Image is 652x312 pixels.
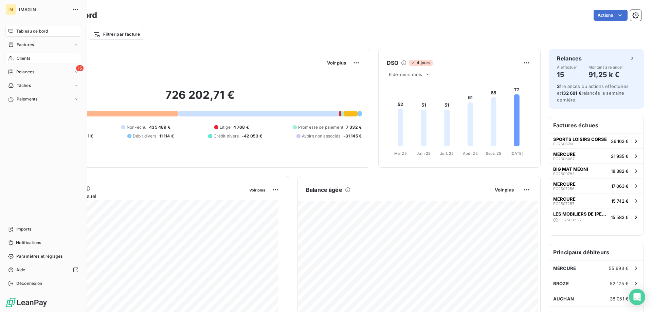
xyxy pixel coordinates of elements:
[553,151,576,157] span: MERCURE
[549,117,644,133] h6: Factures échues
[242,133,262,139] span: -42 053 €
[387,59,398,67] h6: DSO
[16,69,34,75] span: Relances
[19,7,68,12] span: IMAGIN
[89,29,144,40] button: Filtrer par facture
[16,253,62,259] span: Paramètres et réglages
[133,133,157,139] span: Débit divers
[611,168,629,174] span: 18 382 €
[549,244,644,260] h6: Principaux débiteurs
[486,151,501,156] tspan: Sept. 25
[553,181,576,187] span: MERCURE
[220,124,231,130] span: Litige
[553,136,607,142] span: SPORTS LOISIRS CORSE
[553,265,576,271] span: MERCURE
[553,196,576,202] span: MERCURE
[594,10,628,21] button: Actions
[343,133,362,139] span: -31 145 €
[549,163,644,178] button: BIG MAT MEONIFC250078318 382 €
[557,69,577,80] h4: 15
[346,124,362,130] span: 7 332 €
[588,69,623,80] h4: 91,25 k €
[610,296,629,301] span: 38 051 €
[5,4,16,15] div: IM
[306,186,342,194] h6: Balance âgée
[247,187,267,193] button: Voir plus
[493,187,516,193] button: Voir plus
[549,148,644,163] button: MERCUREFC250608721 935 €
[553,166,588,172] span: BIG MAT MEONI
[325,60,348,66] button: Voir plus
[553,172,575,176] span: FC2500783
[495,187,514,192] span: Voir plus
[417,151,431,156] tspan: Juin 25
[17,96,37,102] span: Paiements
[553,142,575,146] span: FC2506760
[298,124,343,130] span: Promesse de paiement
[561,90,581,96] span: 132 681 €
[588,65,623,69] span: Montant à relancer
[553,202,574,206] span: FC2507257
[549,133,644,148] button: SPORTS LOISIRS CORSEFC250676036 163 €
[159,133,174,139] span: 11 114 €
[214,133,239,139] span: Crédit divers
[302,133,341,139] span: Avoirs non associés
[611,183,629,189] span: 17 063 €
[549,193,644,208] button: MERCUREFC250725715 742 €
[233,124,249,130] span: 4 768 €
[557,84,562,89] span: 31
[553,281,569,286] span: BROZE
[611,153,629,159] span: 21 935 €
[38,192,244,200] span: Chiffre d'affaires mensuel
[17,55,30,61] span: Clients
[609,265,629,271] span: 55 693 €
[409,60,432,66] span: 4 jours
[38,88,362,109] h2: 726 202,71 €
[553,211,608,217] span: LES MOBILIERS DE [PERSON_NAME]
[17,82,31,89] span: Tâches
[553,296,574,301] span: AUCHAN
[557,65,577,69] span: À effectuer
[149,124,170,130] span: 435 489 €
[249,188,265,192] span: Voir plus
[559,218,581,222] span: FC2500235
[629,289,645,305] div: Open Intercom Messenger
[17,42,34,48] span: Factures
[553,157,575,161] span: FC2506087
[557,84,629,103] span: relances ou actions effectuées et relancés la semaine dernière.
[394,151,407,156] tspan: Mai 25
[16,28,48,34] span: Tableau de bord
[5,264,81,275] a: Aide
[557,54,582,62] h6: Relances
[549,178,644,193] button: MERCUREFC250725617 063 €
[76,65,84,71] span: 15
[611,198,629,204] span: 15 742 €
[610,281,629,286] span: 52 125 €
[463,151,478,156] tspan: Août 25
[510,151,523,156] tspan: [DATE]
[16,226,31,232] span: Imports
[16,280,42,287] span: Déconnexion
[5,297,48,308] img: Logo LeanPay
[16,240,41,246] span: Notifications
[440,151,454,156] tspan: Juil. 25
[611,139,629,144] span: 36 163 €
[16,267,25,273] span: Aide
[553,187,575,191] span: FC2507256
[327,60,346,66] span: Voir plus
[389,72,422,77] span: 6 derniers mois
[549,208,644,226] button: LES MOBILIERS DE [PERSON_NAME]FC250023515 583 €
[611,215,629,220] span: 15 583 €
[127,124,146,130] span: Non-échu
